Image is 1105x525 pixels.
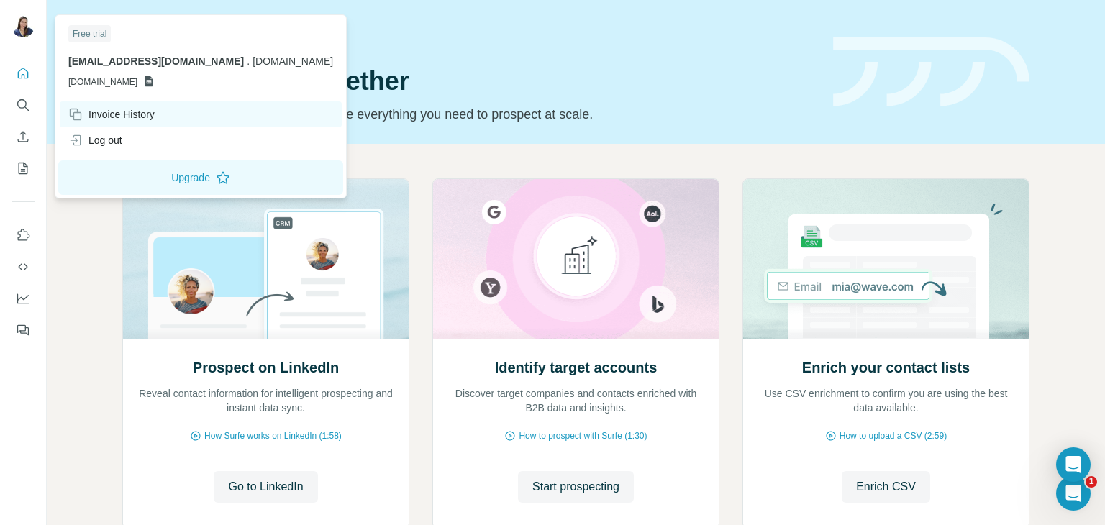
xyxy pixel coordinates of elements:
button: Search [12,92,35,118]
div: Log out [68,133,122,147]
span: [DOMAIN_NAME] [68,76,137,88]
h2: Enrich your contact lists [802,357,970,378]
span: Start prospecting [532,478,619,496]
p: Reveal contact information for intelligent prospecting and instant data sync. [137,386,394,415]
span: [EMAIL_ADDRESS][DOMAIN_NAME] [68,55,244,67]
button: Upgrade [58,160,343,195]
p: Use CSV enrichment to confirm you are using the best data available. [758,386,1014,415]
button: Go to LinkedIn [214,471,317,503]
span: 1 [1086,476,1097,488]
h2: Identify target accounts [495,357,658,378]
p: Pick your starting point and we’ll provide everything you need to prospect at scale. [122,104,816,124]
img: banner [833,37,1029,107]
img: Enrich your contact lists [742,179,1029,339]
h1: Let’s prospect together [122,67,816,96]
div: Free trial [68,25,111,42]
button: Use Surfe on LinkedIn [12,222,35,248]
div: Invoice History [68,107,155,122]
div: Quick start [122,27,816,41]
span: How to prospect with Surfe (1:30) [519,429,647,442]
p: Discover target companies and contacts enriched with B2B data and insights. [447,386,704,415]
span: How to upload a CSV (2:59) [840,429,947,442]
button: Quick start [12,60,35,86]
button: Enrich CSV [842,471,930,503]
span: Enrich CSV [856,478,916,496]
button: Use Surfe API [12,254,35,280]
span: [DOMAIN_NAME] [253,55,333,67]
span: Go to LinkedIn [228,478,303,496]
span: How Surfe works on LinkedIn (1:58) [204,429,342,442]
button: My lists [12,155,35,181]
img: Identify target accounts [432,179,719,339]
iframe: Intercom live chat [1056,476,1091,511]
button: Feedback [12,317,35,343]
div: Open Intercom Messenger [1056,447,1091,482]
img: Prospect on LinkedIn [122,179,409,339]
button: Enrich CSV [12,124,35,150]
button: Start prospecting [518,471,634,503]
span: . [247,55,250,67]
h2: Prospect on LinkedIn [193,357,339,378]
img: Avatar [12,14,35,37]
button: Dashboard [12,286,35,311]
